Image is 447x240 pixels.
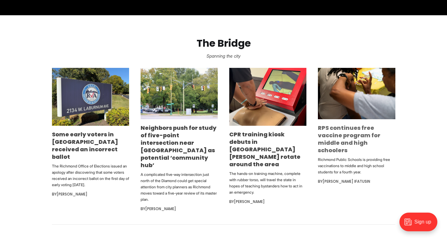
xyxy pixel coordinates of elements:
a: Some early voters in [GEOGRAPHIC_DATA] received an incorrect ballot [52,130,118,161]
a: [PERSON_NAME] [145,206,176,211]
a: CPR training kiosk debuts in [GEOGRAPHIC_DATA][PERSON_NAME] rotate around the area [229,130,300,168]
a: [PERSON_NAME] [57,191,87,197]
div: By [141,205,218,213]
p: The hands-on training machine, complete with rubber torso, will travel the state in hopes of teac... [229,171,306,195]
a: RPS continues free vaccine program for middle and high schoolers [318,124,380,154]
h2: The Bridge [10,38,437,49]
div: By [52,191,129,198]
a: Neighbors push for study of five-point intersection near [GEOGRAPHIC_DATA] as potential ‘communit... [141,124,217,169]
div: By [318,178,395,185]
img: RPS continues free vaccine program for middle and high schoolers [318,68,395,120]
a: [PERSON_NAME] Ifatusin [323,179,370,184]
iframe: portal-trigger [394,209,447,240]
img: CPR training kiosk debuts in Church Hill, will rotate around the area [229,68,306,126]
p: Richmond Public Schools is providing free vaccinations to middle and high school students for a f... [318,157,395,175]
div: By [229,198,306,205]
p: A complicated five-way intersection just north of the Diamond could get special attention from ci... [141,172,218,203]
img: Some early voters in Richmond received an incorrect ballot [52,68,129,126]
p: The Richmond Office of Elections issued an apology after discovering that some voters received an... [52,163,129,188]
img: Neighbors push for study of five-point intersection near Diamond as potential ‘community hub’ [141,68,218,119]
p: Spanning the city [10,52,437,60]
a: [PERSON_NAME] [234,199,265,204]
